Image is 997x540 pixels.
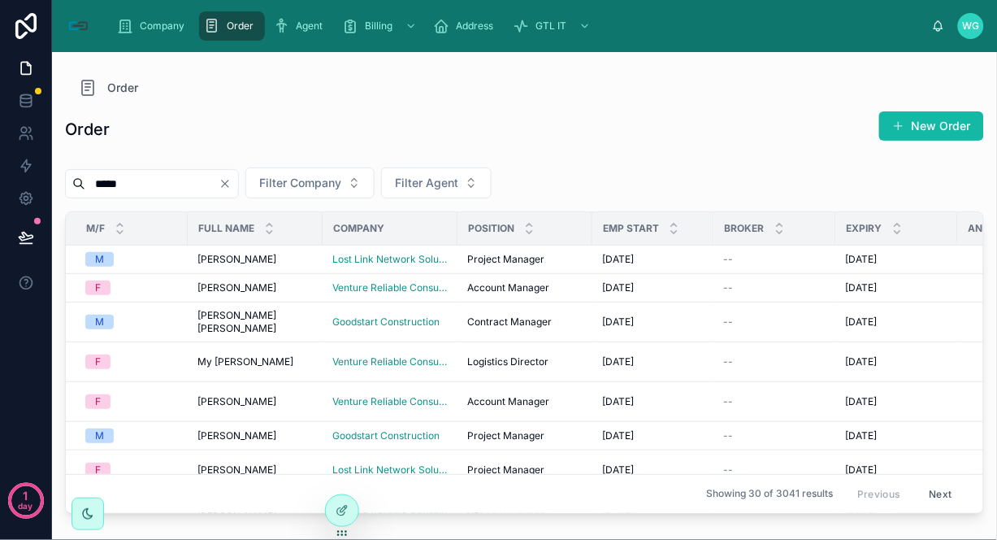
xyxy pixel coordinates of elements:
a: F [85,281,178,295]
a: Venture Reliable Consulting [332,395,448,408]
span: Project Manager [467,253,544,266]
a: Lost Link Network Solutions [332,253,448,266]
span: -- [724,253,734,266]
span: -- [724,316,734,329]
a: [PERSON_NAME] [197,429,313,442]
a: Account Manager [467,281,583,294]
a: [DATE] [602,464,704,477]
a: Agent [268,11,334,41]
a: F [85,463,178,477]
p: day [19,494,33,517]
a: Logistics Director [467,355,583,368]
div: F [95,394,101,409]
a: -- [724,253,826,266]
a: Venture Reliable Consulting [332,355,448,368]
a: [DATE] [846,253,948,266]
a: Project Manager [467,253,583,266]
span: Showing 30 of 3041 results [706,488,833,501]
a: Venture Reliable Consulting [332,281,448,294]
span: Project Manager [467,429,544,442]
a: Project Manager [467,429,583,442]
span: Order [227,20,254,33]
a: [PERSON_NAME] [PERSON_NAME] [197,309,313,335]
span: [DATE] [846,464,878,477]
span: -- [724,464,734,477]
span: [DATE] [846,355,878,368]
span: [DATE] [602,253,634,266]
span: Account Manager [467,281,549,294]
a: -- [724,316,826,329]
a: Account Manager [467,395,583,408]
span: Company [333,222,384,235]
span: -- [724,355,734,368]
a: [PERSON_NAME] [197,281,313,294]
a: [DATE] [602,316,704,329]
button: Select Button [381,168,492,198]
a: -- [724,355,826,368]
a: [DATE] [846,464,948,477]
a: My [PERSON_NAME] [197,355,313,368]
a: [DATE] [846,281,948,294]
a: F [85,394,178,409]
span: Emp Start [603,222,659,235]
span: [DATE] [846,253,878,266]
span: -- [724,281,734,294]
a: Goodstart Construction [332,316,448,329]
a: Project Manager [467,464,583,477]
div: M [95,315,104,329]
span: [DATE] [846,281,878,294]
span: My [PERSON_NAME] [197,355,293,368]
a: Order [78,78,138,98]
span: Project Manager [467,464,544,477]
span: Position [468,222,514,235]
a: Lost Link Network Solutions [332,464,448,477]
a: -- [724,281,826,294]
span: Filter Company [259,175,341,191]
a: [DATE] [602,395,704,408]
div: F [95,281,101,295]
span: Goodstart Construction [332,429,440,442]
button: New Order [879,111,984,141]
a: [PERSON_NAME] [197,253,313,266]
a: M [85,429,178,443]
a: [DATE] [602,355,704,368]
div: M [95,429,104,443]
a: [DATE] [846,429,948,442]
div: F [95,463,101,477]
span: Address [456,20,493,33]
span: Billing [365,20,392,33]
a: [DATE] [602,253,704,266]
span: [DATE] [602,464,634,477]
h1: Order [65,118,110,141]
span: [PERSON_NAME] [197,395,276,408]
div: F [95,355,101,369]
span: Goodstart Construction [332,316,440,329]
span: GTL IT [535,20,566,33]
span: [DATE] [602,395,634,408]
span: M/F [86,222,105,235]
span: -- [724,429,734,442]
span: [DATE] [602,429,634,442]
img: App logo [65,13,91,39]
span: [PERSON_NAME] [197,464,276,477]
div: scrollable content [104,8,932,44]
a: F [85,355,178,369]
span: WG [963,20,980,33]
a: [DATE] [602,429,704,442]
a: [DATE] [846,395,948,408]
p: 1 [24,488,28,504]
span: Order [107,80,138,96]
span: Company [140,20,184,33]
span: Logistics Director [467,355,548,368]
button: Clear [219,177,238,190]
a: GTL IT [508,11,599,41]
